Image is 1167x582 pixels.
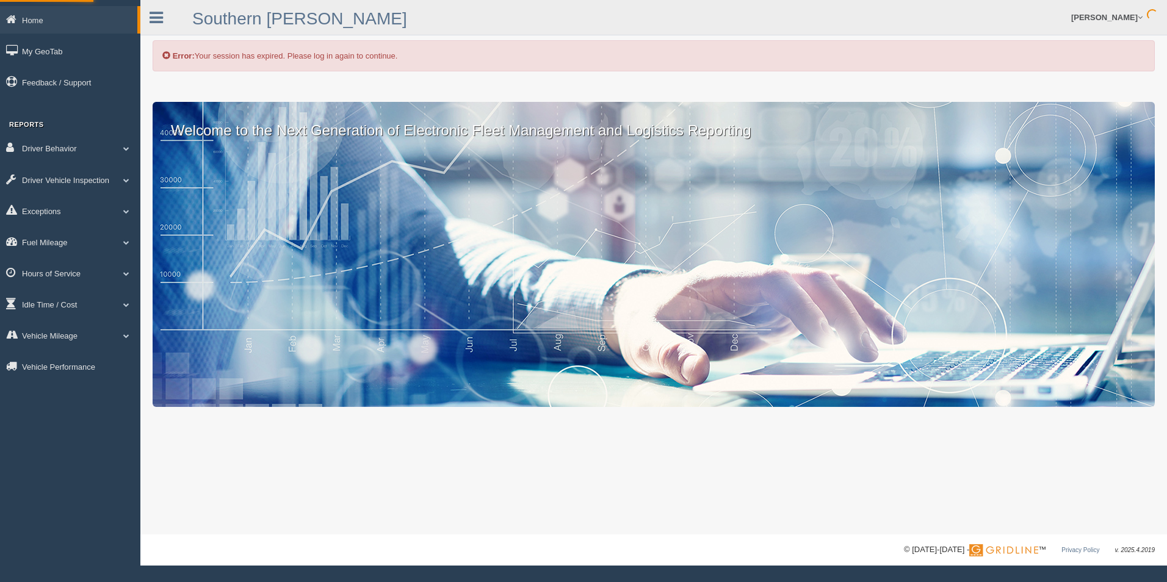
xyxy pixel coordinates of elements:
img: Gridline [969,544,1038,556]
p: Welcome to the Next Generation of Electronic Fleet Management and Logistics Reporting [153,102,1155,141]
div: Your session has expired. Please log in again to continue. [153,40,1155,71]
b: Error: [173,51,195,60]
a: Privacy Policy [1061,547,1099,553]
a: Southern [PERSON_NAME] [192,9,407,28]
span: v. 2025.4.2019 [1115,547,1155,553]
div: © [DATE]-[DATE] - ™ [904,544,1155,556]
